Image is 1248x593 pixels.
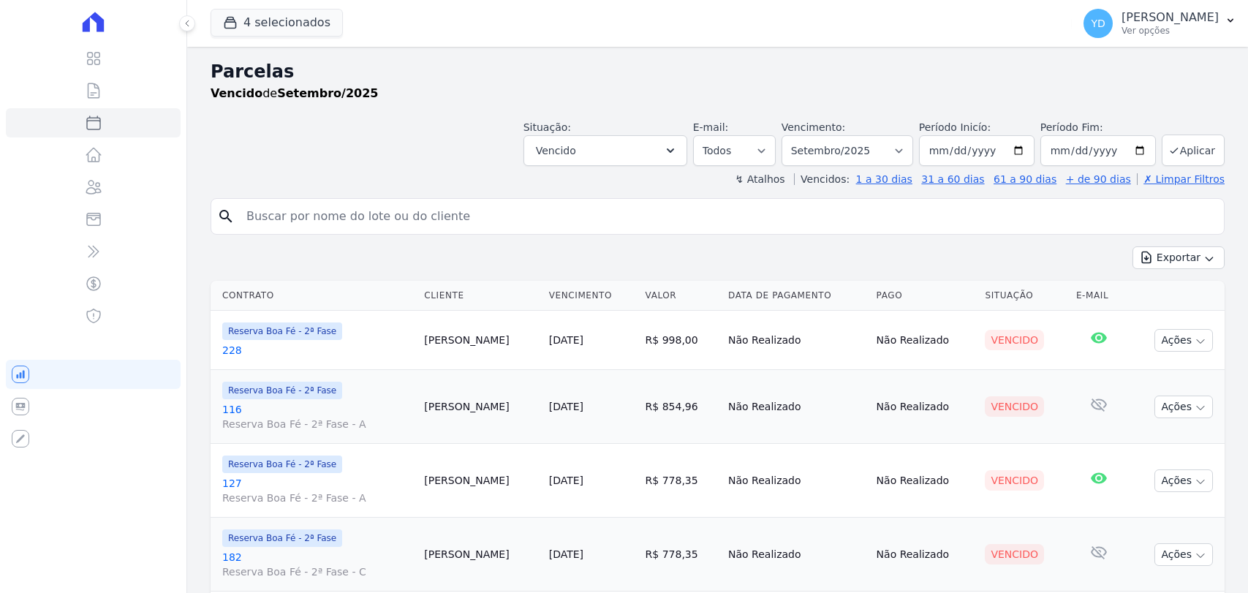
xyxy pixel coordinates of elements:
[222,343,412,358] a: 228
[871,444,980,518] td: Não Realizado
[794,173,850,185] label: Vencidos:
[211,86,262,100] strong: Vencido
[1154,396,1213,418] button: Ações
[222,550,412,579] a: 182Reserva Boa Fé - 2ª Fase - C
[549,401,583,412] a: [DATE]
[222,491,412,505] span: Reserva Boa Fé - 2ª Fase - A
[782,121,845,133] label: Vencimento:
[722,518,871,592] td: Não Realizado
[640,370,722,444] td: R$ 854,96
[222,382,342,399] span: Reserva Boa Fé - 2ª Fase
[640,518,722,592] td: R$ 778,35
[418,444,542,518] td: [PERSON_NAME]
[549,475,583,486] a: [DATE]
[919,121,991,133] label: Período Inicío:
[222,456,342,473] span: Reserva Boa Fé - 2ª Fase
[523,135,687,166] button: Vencido
[222,529,342,547] span: Reserva Boa Fé - 2ª Fase
[985,544,1044,564] div: Vencido
[1162,135,1225,166] button: Aplicar
[536,142,576,159] span: Vencido
[523,121,571,133] label: Situação:
[418,518,542,592] td: [PERSON_NAME]
[1122,10,1219,25] p: [PERSON_NAME]
[1154,543,1213,566] button: Ações
[735,173,784,185] label: ↯ Atalhos
[418,370,542,444] td: [PERSON_NAME]
[985,470,1044,491] div: Vencido
[722,444,871,518] td: Não Realizado
[222,564,412,579] span: Reserva Boa Fé - 2ª Fase - C
[985,396,1044,417] div: Vencido
[985,330,1044,350] div: Vencido
[921,173,984,185] a: 31 a 60 dias
[211,281,418,311] th: Contrato
[1154,469,1213,492] button: Ações
[211,85,378,102] p: de
[1122,25,1219,37] p: Ver opções
[1132,246,1225,269] button: Exportar
[238,202,1218,231] input: Buscar por nome do lote ou do cliente
[1154,329,1213,352] button: Ações
[549,548,583,560] a: [DATE]
[871,370,980,444] td: Não Realizado
[871,281,980,311] th: Pago
[222,322,342,340] span: Reserva Boa Fé - 2ª Fase
[994,173,1056,185] a: 61 a 90 dias
[871,311,980,370] td: Não Realizado
[856,173,912,185] a: 1 a 30 dias
[1072,3,1248,44] button: YD [PERSON_NAME] Ver opções
[1070,281,1127,311] th: E-mail
[211,58,1225,85] h2: Parcelas
[693,121,729,133] label: E-mail:
[222,417,412,431] span: Reserva Boa Fé - 2ª Fase - A
[1066,173,1131,185] a: + de 90 dias
[418,281,542,311] th: Cliente
[640,444,722,518] td: R$ 778,35
[222,476,412,505] a: 127Reserva Boa Fé - 2ª Fase - A
[871,518,980,592] td: Não Realizado
[277,86,378,100] strong: Setembro/2025
[1091,18,1105,29] span: YD
[722,311,871,370] td: Não Realizado
[211,9,343,37] button: 4 selecionados
[1040,120,1156,135] label: Período Fim:
[217,208,235,225] i: search
[418,311,542,370] td: [PERSON_NAME]
[979,281,1070,311] th: Situação
[722,281,871,311] th: Data de Pagamento
[722,370,871,444] td: Não Realizado
[1137,173,1225,185] a: ✗ Limpar Filtros
[222,402,412,431] a: 116Reserva Boa Fé - 2ª Fase - A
